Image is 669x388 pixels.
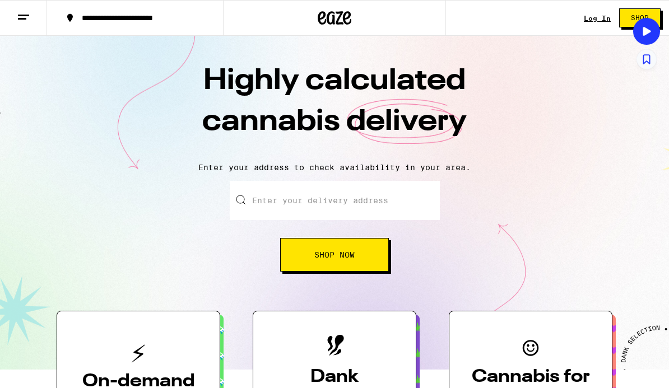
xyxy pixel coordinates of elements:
span: Shop Now [314,251,355,259]
a: Log In [584,15,611,22]
a: Shop [611,8,669,27]
p: Enter your address to check availability in your area. [11,163,658,172]
input: Enter your delivery address [230,181,440,220]
button: Shop [619,8,661,27]
button: Shop Now [280,238,389,272]
h1: Highly calculated cannabis delivery [138,61,531,154]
